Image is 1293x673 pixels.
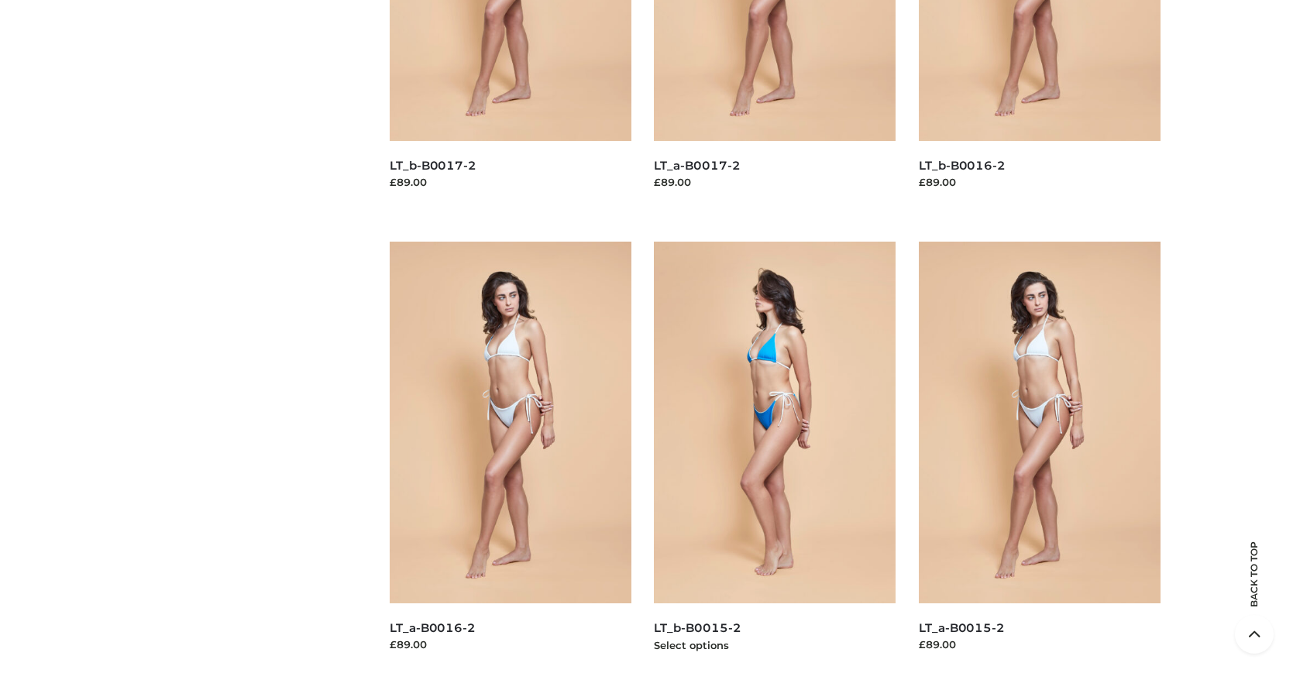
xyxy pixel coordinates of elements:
div: £89.00 [390,174,631,190]
a: LT_a-B0016-2 [390,620,476,635]
div: £89.00 [919,637,1161,652]
a: Select options [654,639,729,651]
a: LT_b-B0016-2 [919,158,1006,173]
div: £89.00 [919,174,1161,190]
a: LT_b-B0015-2 [654,620,741,635]
a: LT_b-B0017-2 [390,158,476,173]
div: £89.00 [390,637,631,652]
span: Back to top [1235,568,1274,607]
a: LT_a-B0015-2 [919,620,1005,635]
a: LT_a-B0017-2 [654,158,740,173]
div: £89.00 [654,174,896,190]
